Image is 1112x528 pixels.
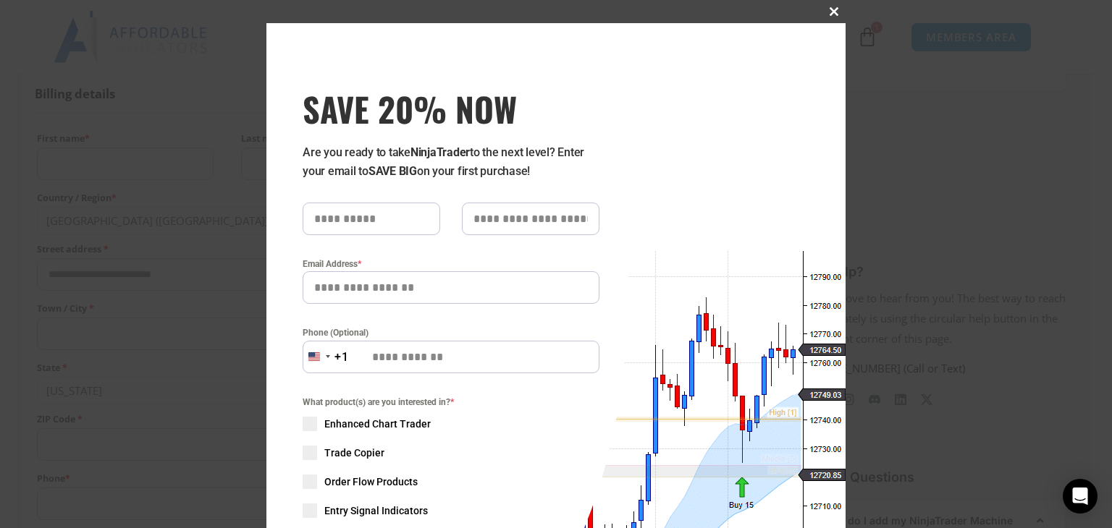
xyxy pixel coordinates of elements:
button: Selected country [303,341,349,373]
label: Email Address [303,257,599,271]
strong: NinjaTrader [410,145,470,159]
span: Entry Signal Indicators [324,503,428,518]
label: Entry Signal Indicators [303,503,599,518]
div: Open Intercom Messenger [1063,479,1098,514]
span: SAVE 20% NOW [303,88,599,129]
strong: SAVE BIG [368,164,417,178]
span: Enhanced Chart Trader [324,417,431,431]
div: +1 [334,348,349,367]
span: Order Flow Products [324,474,418,489]
span: What product(s) are you interested in? [303,395,599,409]
p: Are you ready to take to the next level? Enter your email to on your first purchase! [303,143,599,181]
label: Trade Copier [303,446,599,460]
label: Phone (Optional) [303,325,599,340]
label: Enhanced Chart Trader [303,417,599,431]
span: Trade Copier [324,446,384,460]
label: Order Flow Products [303,474,599,489]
